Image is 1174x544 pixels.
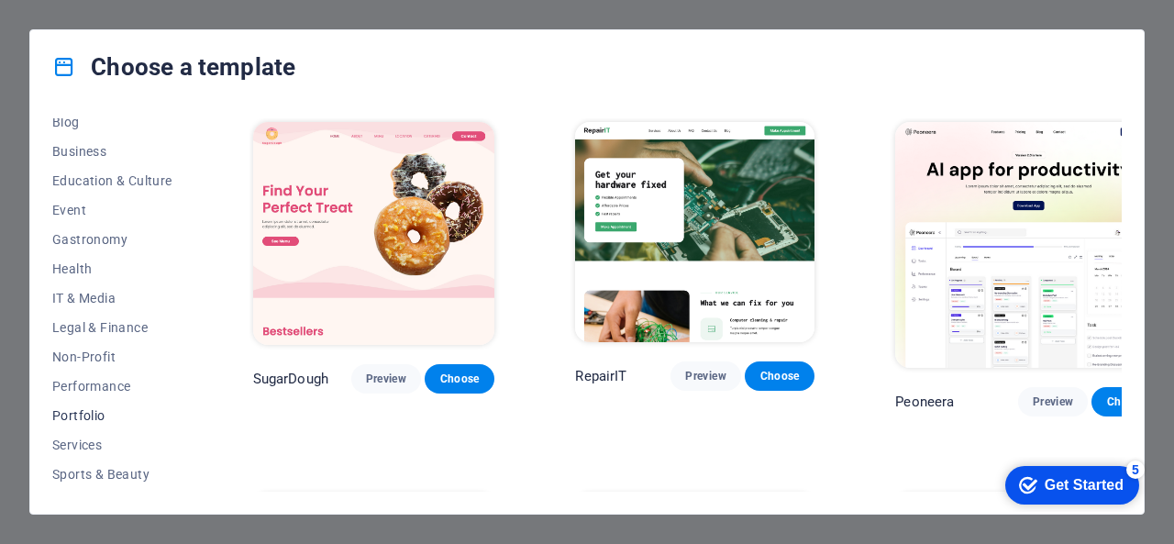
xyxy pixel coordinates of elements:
[759,369,800,383] span: Choose
[253,370,328,388] p: SugarDough
[575,122,814,342] img: RepairIT
[439,372,480,386] span: Choose
[52,107,172,137] button: Blog
[52,460,172,489] button: Sports & Beauty
[52,320,172,335] span: Legal & Finance
[52,261,172,276] span: Health
[52,467,172,482] span: Sports & Beauty
[1106,394,1146,409] span: Choose
[52,137,172,166] button: Business
[52,144,172,159] span: Business
[52,283,172,313] button: IT & Media
[52,166,172,195] button: Education & Culture
[366,372,406,386] span: Preview
[52,203,172,217] span: Event
[351,364,421,394] button: Preview
[1091,387,1161,416] button: Choose
[1033,394,1073,409] span: Preview
[52,379,172,394] span: Performance
[52,115,172,129] span: Blog
[52,401,172,430] button: Portfolio
[15,9,149,48] div: Get Started 5 items remaining, 0% complete
[52,313,172,342] button: Legal & Finance
[52,342,172,372] button: Non-Profit
[136,4,154,22] div: 5
[54,20,133,37] div: Get Started
[1018,387,1088,416] button: Preview
[52,438,172,452] span: Services
[670,361,740,391] button: Preview
[52,372,172,401] button: Performance
[52,52,295,82] h4: Choose a template
[685,369,725,383] span: Preview
[52,232,172,247] span: Gastronomy
[895,393,954,411] p: Peoneera
[52,225,172,254] button: Gastronomy
[895,122,1161,368] img: Peoneera
[52,350,172,364] span: Non-Profit
[52,291,172,305] span: IT & Media
[52,430,172,460] button: Services
[425,364,494,394] button: Choose
[52,489,172,518] button: Trades
[52,173,172,188] span: Education & Culture
[52,254,172,283] button: Health
[52,195,172,225] button: Event
[575,367,626,385] p: RepairIT
[253,122,495,345] img: SugarDough
[745,361,814,391] button: Choose
[52,408,172,423] span: Portfolio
